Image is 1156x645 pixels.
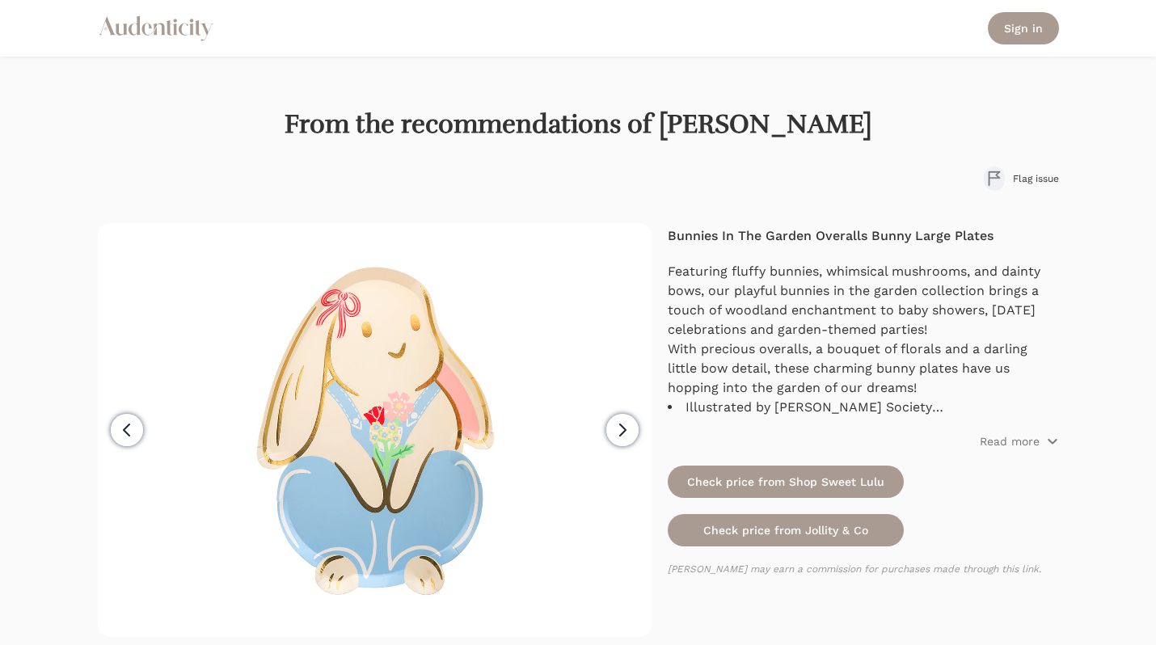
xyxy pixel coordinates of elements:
span: Flag issue [1013,172,1059,185]
span: With precious overalls, a bouquet of florals and a darling little bow detail, these charming bunn... [668,341,1027,395]
button: Flag issue [984,167,1059,191]
a: Check price from Shop Sweet Lulu [668,466,904,498]
h4: Bunnies In The Garden Overalls Bunny Large Plates [668,226,1059,246]
span: Featuring fluffy bunnies, whimsical mushrooms, and dainty bows, our playful bunnies in the garden... [668,263,1040,337]
img: Bunnies In The Garden Overalls Bunny Large Plates, Daydream Society [167,223,581,637]
li: Illustrated by [PERSON_NAME] Society [668,398,1059,417]
p: Read more [980,433,1040,449]
a: Sign in [988,12,1059,44]
h1: From the recommendations of [PERSON_NAME] [98,108,1059,141]
a: Check price from Jollity & Co [668,514,904,546]
button: Read more [980,433,1059,449]
p: [PERSON_NAME] may earn a commission for purchases made through this link. [668,563,1059,575]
